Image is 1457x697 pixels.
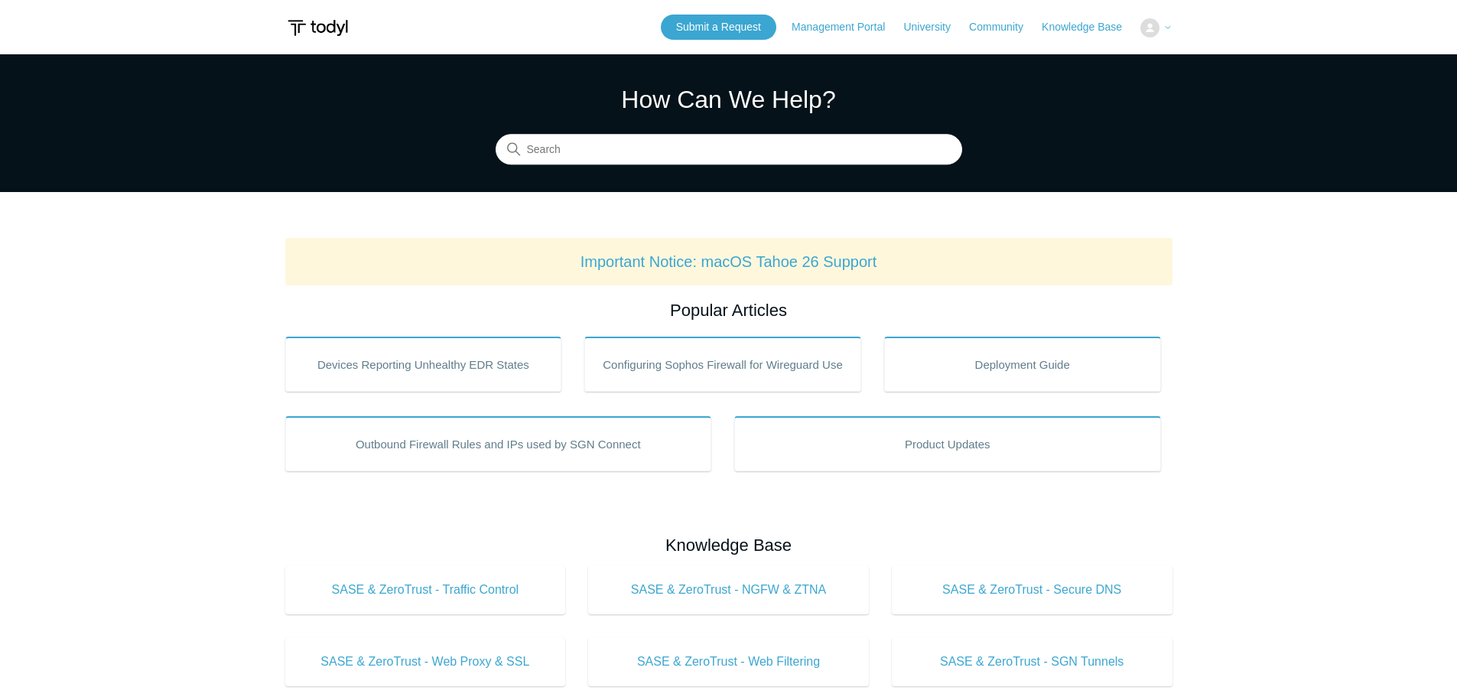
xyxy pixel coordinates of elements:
a: Devices Reporting Unhealthy EDR States [285,337,562,392]
span: SASE & ZeroTrust - NGFW & ZTNA [611,581,846,599]
a: SASE & ZeroTrust - Web Filtering [588,637,869,686]
a: Community [969,19,1039,35]
span: SASE & ZeroTrust - Web Proxy & SSL [308,653,543,671]
a: SASE & ZeroTrust - SGN Tunnels [892,637,1172,686]
a: Configuring Sophos Firewall for Wireguard Use [584,337,861,392]
a: SASE & ZeroTrust - Traffic Control [285,565,566,614]
a: Deployment Guide [884,337,1161,392]
a: SASE & ZeroTrust - Web Proxy & SSL [285,637,566,686]
a: Outbound Firewall Rules and IPs used by SGN Connect [285,416,712,471]
span: SASE & ZeroTrust - SGN Tunnels [915,653,1150,671]
input: Search [496,135,962,165]
a: Knowledge Base [1042,19,1137,35]
a: Product Updates [734,416,1161,471]
h2: Knowledge Base [285,533,1172,558]
h2: Popular Articles [285,298,1172,323]
span: SASE & ZeroTrust - Traffic Control [308,581,543,599]
span: SASE & ZeroTrust - Web Filtering [611,653,846,671]
h1: How Can We Help? [496,81,962,118]
a: SASE & ZeroTrust - NGFW & ZTNA [588,565,869,614]
img: Todyl Support Center Help Center home page [285,14,350,42]
span: SASE & ZeroTrust - Secure DNS [915,581,1150,599]
a: University [903,19,965,35]
a: Submit a Request [661,15,776,40]
a: SASE & ZeroTrust - Secure DNS [892,565,1172,614]
a: Important Notice: macOS Tahoe 26 Support [581,253,877,270]
a: Management Portal [792,19,900,35]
